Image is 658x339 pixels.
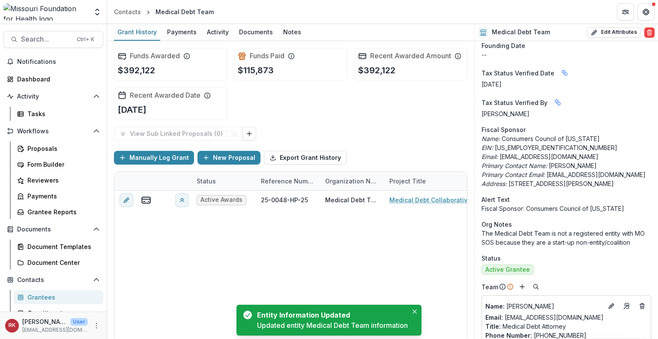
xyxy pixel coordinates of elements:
[156,7,214,16] div: Medical Debt Team
[14,240,103,254] a: Document Templates
[27,309,96,318] div: Constituents
[482,134,651,143] p: Consumers Council of [US_STATE]
[485,323,501,330] span: Title :
[191,177,221,186] div: Status
[17,226,90,233] span: Documents
[485,302,603,311] p: [PERSON_NAME]
[410,306,420,317] button: Close
[485,314,503,321] span: Email:
[236,26,276,38] div: Documents
[17,75,96,84] div: Dashboard
[482,69,554,78] span: Tax Status Verified Date
[485,332,532,339] span: Phone Number :
[242,127,256,141] button: Link Grants
[27,293,96,302] div: Grantees
[250,52,284,60] h2: Funds Paid
[191,172,256,190] div: Status
[482,125,526,134] span: Fiscal Sponsor
[14,141,103,156] a: Proposals
[14,205,103,219] a: Grantee Reports
[261,195,308,204] div: 25-0048-HP-25
[9,323,15,328] div: Renee Klann
[114,127,243,141] button: View Sub Linked Proposals (0)
[482,109,651,118] p: [PERSON_NAME]
[114,151,194,165] button: Manually Log Grant
[203,24,232,41] a: Activity
[358,64,395,77] p: $392,122
[587,27,641,38] button: Edit Attributes
[197,151,260,165] button: New Proposal
[91,321,102,331] button: More
[27,242,96,251] div: Document Templates
[384,177,431,186] div: Project Title
[482,41,525,50] span: Founding Date
[3,124,103,138] button: Open Workflows
[27,109,96,118] div: Tasks
[27,144,96,153] div: Proposals
[264,151,347,165] button: Export Grant History
[14,157,103,171] a: Form Builder
[485,322,647,331] p: Medical Debt Attorney
[384,172,491,190] div: Project Title
[551,96,565,109] button: Linked binding
[644,27,655,38] button: Delete
[482,170,651,179] p: [EMAIL_ADDRESS][DOMAIN_NAME]
[203,26,232,38] div: Activity
[257,320,408,330] div: Updated entity Medical Debt Team information
[482,179,651,188] p: [STREET_ADDRESS][PERSON_NAME]
[637,301,647,311] button: Deletes
[17,128,90,135] span: Workflows
[558,66,571,80] button: Linked binding
[482,220,512,229] span: Org Notes
[389,195,486,204] a: Medical Debt Collaborative Advocacy Network
[280,24,305,41] a: Notes
[257,310,404,320] div: Entity Information Updated
[3,90,103,103] button: Open Activity
[482,144,493,151] i: EIN:
[27,258,96,267] div: Document Center
[14,255,103,270] a: Document Center
[120,193,133,207] button: edit
[482,180,507,187] i: Address:
[114,24,160,41] a: Grant History
[325,195,379,204] div: Medical Debt Team
[21,35,72,43] span: Search...
[637,3,655,21] button: Get Help
[114,26,160,38] div: Grant History
[238,64,274,77] p: $115,873
[14,290,103,304] a: Grantees
[200,196,242,204] span: Active Awards
[22,326,88,334] p: [EMAIL_ADDRESS][DOMAIN_NAME]
[280,26,305,38] div: Notes
[27,207,96,216] div: Grantee Reports
[14,173,103,187] a: Reviewers
[130,130,226,138] p: View Sub Linked Proposals ( 0 )
[3,3,88,21] img: Missouri Foundation for Health logo
[17,58,100,66] span: Notifications
[175,193,189,207] button: View linked parent
[531,282,541,292] button: Search
[130,91,200,99] h2: Recent Awarded Date
[17,93,90,100] span: Activity
[485,302,603,311] a: Name: [PERSON_NAME]
[606,301,616,311] button: Edit
[482,143,651,152] p: [US_EMPLOYER_IDENTIFICATION_NUMBER]
[27,176,96,185] div: Reviewers
[3,31,103,48] button: Search...
[482,282,498,291] p: Team
[320,172,384,190] div: Organization Name
[256,172,320,190] div: Reference Number
[114,7,141,16] div: Contacts
[482,204,651,213] p: Fiscal Sponsor: Consumers Council of [US_STATE]
[482,135,500,142] i: Name:
[492,29,550,36] h2: Medical Debt Team
[617,3,634,21] button: Partners
[17,276,90,284] span: Contacts
[3,222,103,236] button: Open Documents
[111,6,144,18] a: Contacts
[91,3,103,21] button: Open entity switcher
[118,64,155,77] p: $392,122
[482,162,547,169] i: Primary Contact Name:
[370,52,451,60] h2: Recent Awarded Amount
